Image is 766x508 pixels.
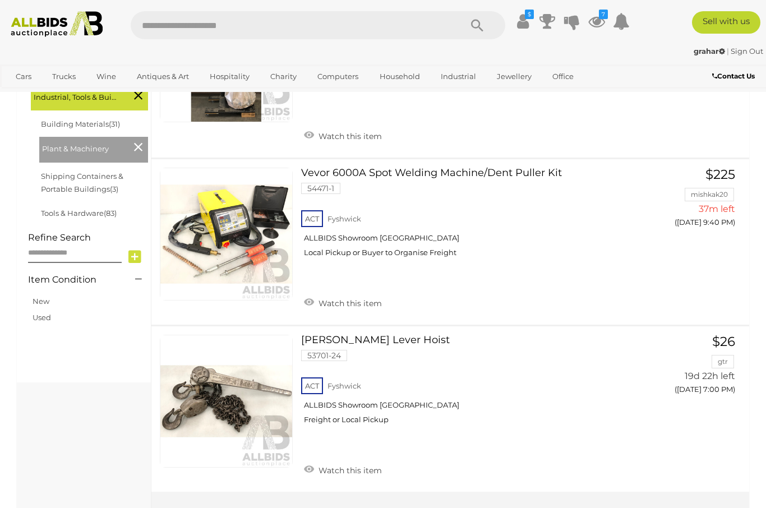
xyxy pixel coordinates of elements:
[202,67,257,86] a: Hospitality
[490,67,539,86] a: Jewellery
[731,47,763,56] a: Sign Out
[6,11,108,37] img: Allbids.com.au
[658,335,738,400] a: $26 gtr 19d 22h left ([DATE] 7:00 PM)
[712,70,758,82] a: Contact Us
[372,67,427,86] a: Household
[28,233,148,243] h4: Refine Search
[28,275,118,285] h4: Item Condition
[301,294,385,311] a: Watch this item
[525,10,534,19] i: $
[33,313,51,322] a: Used
[316,298,382,308] span: Watch this item
[727,47,729,56] span: |
[316,131,382,141] span: Watch this item
[89,67,123,86] a: Wine
[301,461,385,478] a: Watch this item
[263,67,304,86] a: Charity
[449,11,505,39] button: Search
[8,67,39,86] a: Cars
[514,11,531,31] a: $
[33,297,49,306] a: New
[692,11,760,34] a: Sell with us
[694,47,725,56] strong: grahar
[712,72,755,80] b: Contact Us
[8,86,46,104] a: Sports
[588,11,605,31] a: 7
[310,335,642,433] a: [PERSON_NAME] Lever Hoist 53701-24 ACT Fyshwick ALLBIDS Showroom [GEOGRAPHIC_DATA] Freight or Loc...
[712,334,735,349] span: $26
[310,67,366,86] a: Computers
[41,209,117,218] a: Tools & Hardware(83)
[52,86,146,104] a: [GEOGRAPHIC_DATA]
[705,167,735,182] span: $225
[130,67,196,86] a: Antiques & Art
[34,88,118,104] span: Industrial, Tools & Building Supplies
[42,140,126,155] span: Plant & Machinery
[109,119,120,128] span: (31)
[45,67,83,86] a: Trucks
[694,47,727,56] a: grahar
[433,67,483,86] a: Industrial
[41,119,120,128] a: Building Materials(31)
[658,168,738,233] a: $225 mishkak20 37m left ([DATE] 9:40 PM)
[301,127,385,144] a: Watch this item
[545,67,581,86] a: Office
[41,172,123,193] a: Shipping Containers & Portable Buildings(3)
[599,10,608,19] i: 7
[110,184,118,193] span: (3)
[310,168,642,266] a: Vevor 6000A Spot Welding Machine/Dent Puller Kit 54471-1 ACT Fyshwick ALLBIDS Showroom [GEOGRAPHI...
[104,209,117,218] span: (83)
[316,465,382,475] span: Watch this item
